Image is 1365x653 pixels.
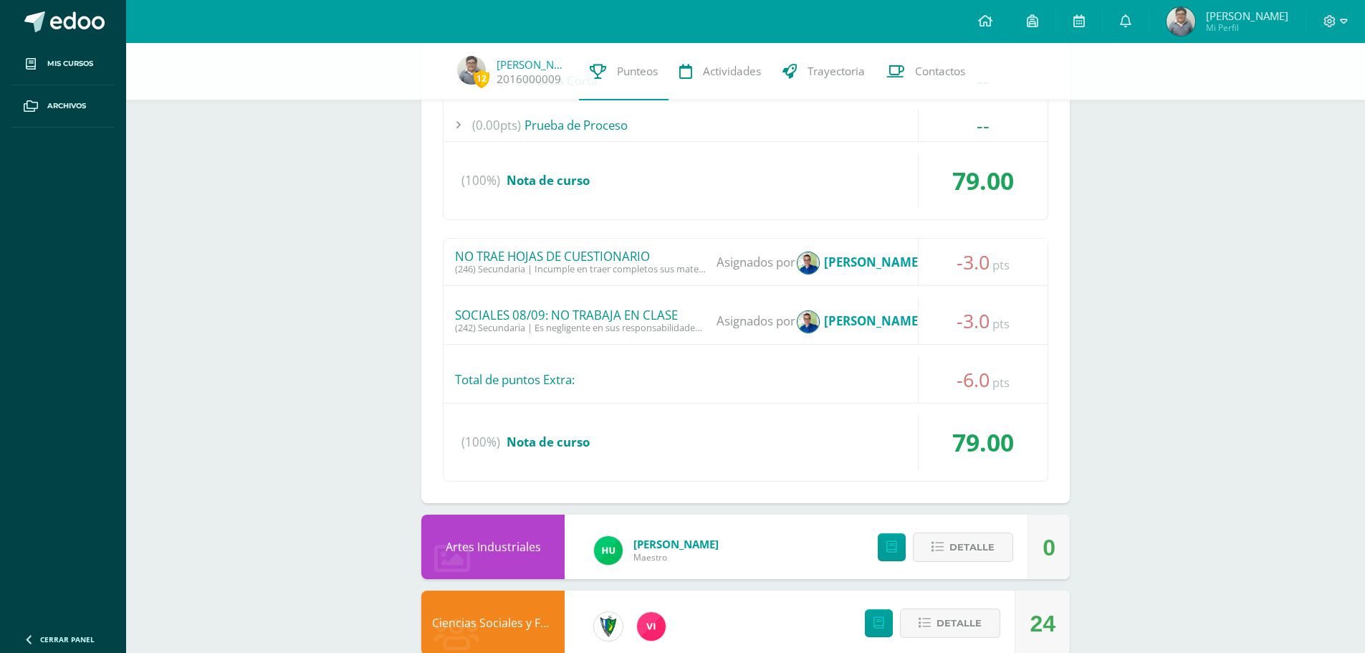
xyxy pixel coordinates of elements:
[824,313,922,329] strong: [PERSON_NAME]
[47,58,93,70] span: Mis cursos
[457,56,486,85] img: 3ba3423faefa342bc2c5b8ea565e626e.png
[497,57,568,72] a: [PERSON_NAME]
[992,257,1010,273] span: pts
[772,43,876,100] a: Trayectoria
[455,249,706,264] div: NO TRAE HOJAS DE CUESTIONARIO
[703,64,761,79] span: Actividades
[40,634,95,644] span: Cerrar panel
[497,72,561,87] a: 2016000009
[444,356,1048,403] div: Total de puntos Extra:
[1167,7,1195,36] img: 3ba3423faefa342bc2c5b8ea565e626e.png
[992,315,1010,332] span: pts
[421,515,565,579] div: Artes Industriales
[957,366,990,393] span: -6.0
[795,297,925,344] span: .
[808,64,865,79] span: Trayectoria
[795,239,925,285] span: .
[949,534,995,561] span: Detalle
[798,311,819,333] img: a16637801c4a6befc1e140411cafe4ae.png
[461,153,500,208] span: (100%)
[11,43,115,85] a: Mis cursos
[474,70,489,87] span: 12
[444,109,1048,141] div: Prueba de Proceso
[952,426,1014,459] span: 79.00
[977,112,990,138] span: --
[637,612,666,641] img: bd6d0aa147d20350c4821b7c643124fa.png
[900,609,1000,638] button: Detalle
[579,43,669,100] a: Punteos
[617,64,658,79] span: Punteos
[669,43,772,100] a: Actividades
[1206,22,1288,34] span: Mi Perfil
[915,64,965,79] span: Contactos
[952,164,1014,197] span: 79.00
[11,85,115,128] a: Archivos
[717,239,795,285] span: Asignados por
[507,172,590,189] span: Nota de curso
[957,308,990,334] span: -3.0
[633,537,719,551] span: [PERSON_NAME]
[472,109,521,141] span: (0.00pts)
[798,252,819,274] img: a16637801c4a6befc1e140411cafe4ae.png
[824,254,922,270] strong: [PERSON_NAME]
[937,610,982,637] span: Detalle
[717,297,795,344] span: Asignados por
[957,249,990,275] span: -3.0
[455,264,706,275] div: (246) Secundaria | Incumple en traer completos sus materiales de estudio (-3.0pts)
[1043,515,1055,580] div: 0
[507,434,590,450] span: Nota de curso
[455,323,706,333] div: (242) Secundaria | Es negligente en sus responsabilidades como alumno Salesiano (-3.0pts)
[47,100,86,112] span: Archivos
[594,612,623,641] img: 9f174a157161b4ddbe12118a61fed988.png
[913,533,1013,562] button: Detalle
[876,43,976,100] a: Contactos
[594,536,623,565] img: fd23069c3bd5c8dde97a66a86ce78287.png
[992,374,1010,391] span: pts
[461,415,500,470] span: (100%)
[633,551,719,563] span: Maestro
[1206,9,1288,23] span: [PERSON_NAME]
[455,308,706,323] div: SOCIALES 08/09: NO TRABAJA EN CLASE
